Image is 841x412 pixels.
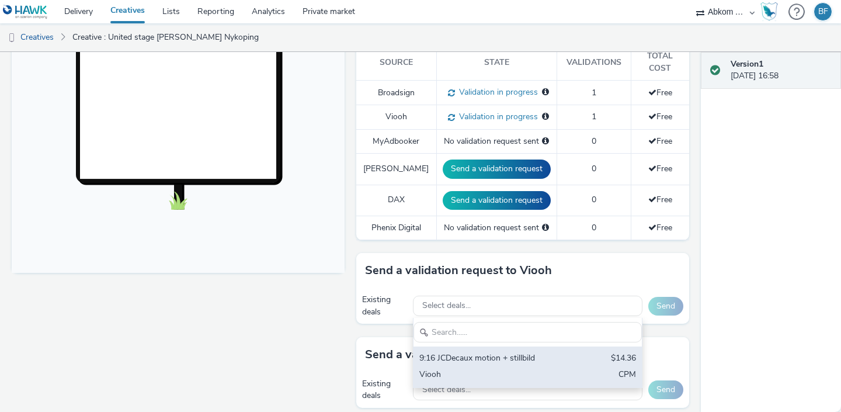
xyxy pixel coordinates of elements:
[557,44,631,80] th: Validations
[648,380,683,399] button: Send
[542,136,549,147] div: Please select a deal below and click on Send to send a validation request to MyAdbooker.
[362,294,407,318] div: Existing deals
[455,86,538,98] span: Validation in progress
[631,44,689,80] th: Total cost
[356,185,436,216] td: DAX
[760,2,778,21] img: Hawk Academy
[648,111,672,122] span: Free
[648,297,683,316] button: Send
[365,262,552,279] h3: Send a validation request to Viooh
[356,216,436,240] td: Phenix Digital
[413,322,642,342] input: Search......
[67,23,265,51] a: Creative : United stage [PERSON_NAME] Nykoping
[731,58,763,70] strong: Version 1
[760,2,783,21] a: Hawk Academy
[422,301,471,311] span: Select deals...
[443,222,551,234] div: No validation request sent
[648,194,672,205] span: Free
[356,44,436,80] th: Source
[592,136,596,147] span: 0
[419,352,562,366] div: 9:16 JCDecaux motion + stillbild
[436,44,557,80] th: State
[356,81,436,105] td: Broadsign
[542,222,549,234] div: Please select a deal below and click on Send to send a validation request to Phenix Digital.
[443,136,551,147] div: No validation request sent
[419,369,562,382] div: Viooh
[6,32,18,44] img: dooh
[356,154,436,185] td: [PERSON_NAME]
[592,111,596,122] span: 1
[443,160,551,178] button: Send a validation request
[648,87,672,98] span: Free
[455,111,538,122] span: Validation in progress
[443,191,551,210] button: Send a validation request
[592,87,596,98] span: 1
[356,129,436,153] td: MyAdbooker
[592,163,596,174] span: 0
[648,136,672,147] span: Free
[648,222,672,233] span: Free
[356,105,436,130] td: Viooh
[618,369,636,382] div: CPM
[365,346,576,363] h3: Send a validation request to Broadsign
[362,378,407,402] div: Existing deals
[611,352,636,366] div: $14.36
[648,163,672,174] span: Free
[422,385,471,395] span: Select deals...
[3,5,48,19] img: undefined Logo
[592,194,596,205] span: 0
[731,58,832,82] div: [DATE] 16:58
[592,222,596,233] span: 0
[818,3,828,20] div: BF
